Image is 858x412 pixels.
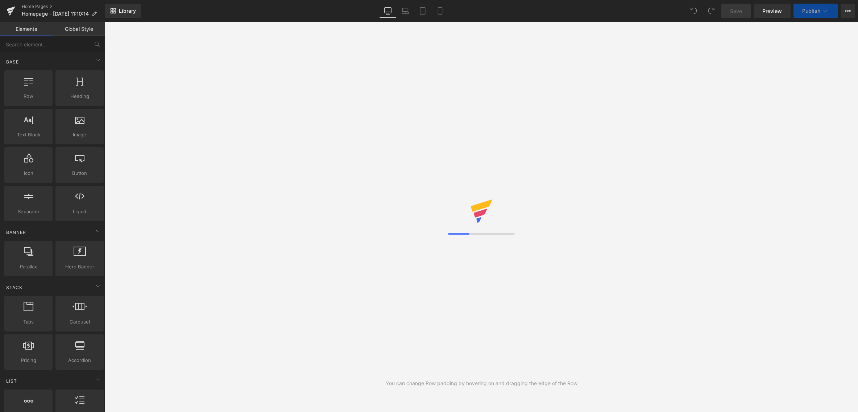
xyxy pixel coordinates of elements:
span: Publish [802,8,820,14]
a: Desktop [379,4,397,18]
span: Base [5,58,20,65]
span: Heading [58,92,101,100]
a: Global Style [53,22,105,36]
a: Laptop [397,4,414,18]
span: Text Block [7,131,50,139]
span: Preview [762,7,782,15]
span: Button [58,169,101,177]
span: Carousel [58,318,101,326]
span: Accordion [58,357,101,364]
button: Redo [704,4,718,18]
span: List [5,378,18,384]
a: Preview [754,4,791,18]
span: Tabs [7,318,50,326]
span: Save [730,7,742,15]
span: Banner [5,229,27,236]
a: Mobile [431,4,449,18]
button: Undo [687,4,701,18]
span: Hero Banner [58,263,101,271]
span: Pricing [7,357,50,364]
span: Library [119,8,136,14]
span: Separator [7,208,50,215]
span: Liquid [58,208,101,215]
span: Stack [5,284,23,291]
button: Publish [793,4,838,18]
span: Icon [7,169,50,177]
a: Tablet [414,4,431,18]
span: Parallax [7,263,50,271]
span: Image [58,131,101,139]
span: Row [7,92,50,100]
button: More [841,4,855,18]
span: Homepage - [DATE] 11:10:14 [22,11,89,17]
a: New Library [105,4,141,18]
div: You can change Row padding by hovering on and dragging the edge of the Row [386,379,577,387]
a: Home Pages [22,4,105,9]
